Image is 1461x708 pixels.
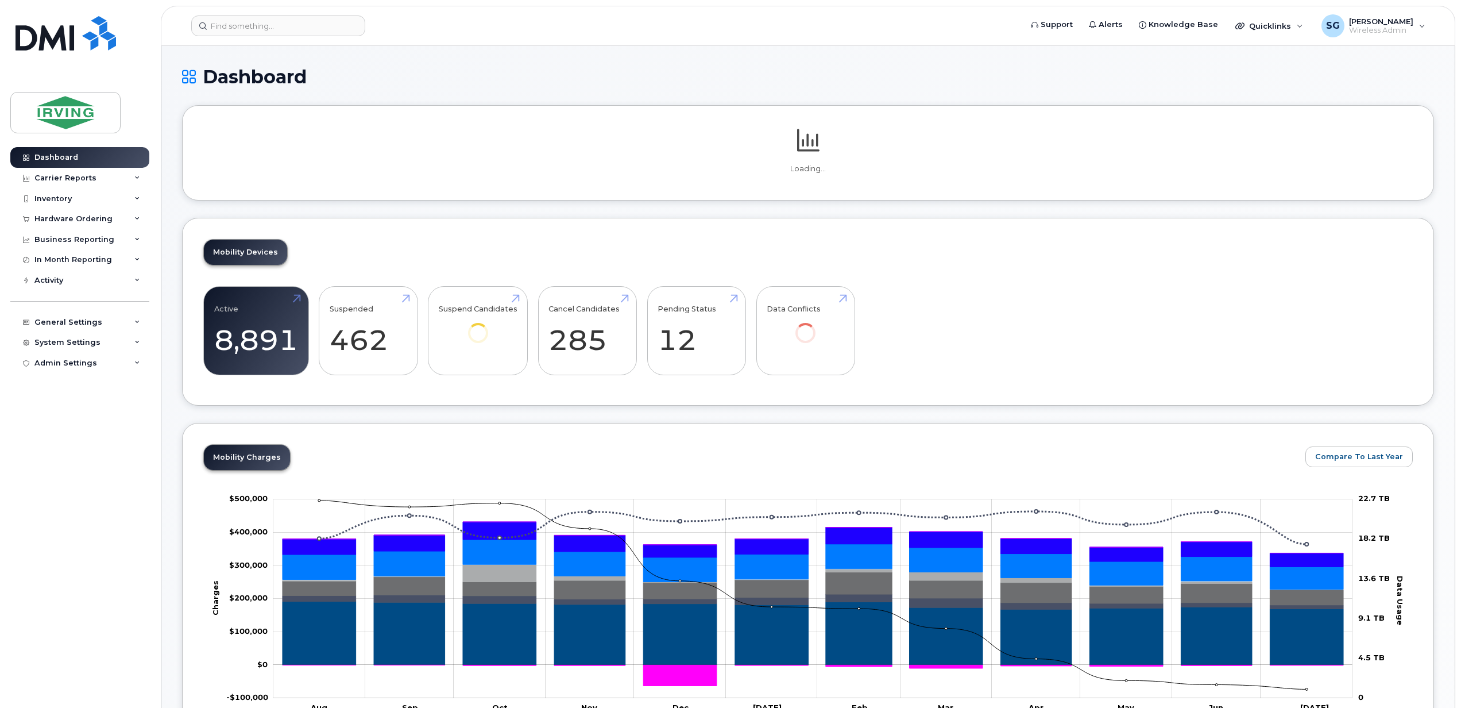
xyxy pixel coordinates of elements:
a: Suspend Candidates [439,293,517,359]
a: Suspended 462 [330,293,407,369]
tspan: $500,000 [229,494,268,503]
g: Cancellation [283,565,1343,590]
tspan: 22.7 TB [1358,494,1390,503]
tspan: $300,000 [229,560,268,570]
tspan: 4.5 TB [1358,653,1385,662]
g: $0 [229,594,268,603]
g: Data [283,572,1343,605]
a: Data Conflicts [767,293,844,359]
p: Loading... [203,164,1413,174]
tspan: 9.1 TB [1358,613,1385,622]
span: Compare To Last Year [1315,451,1403,462]
tspan: Data Usage [1396,576,1405,625]
g: QST [283,522,1343,553]
g: HST [283,522,1343,567]
h1: Dashboard [182,67,1434,87]
g: Features [283,540,1343,589]
tspan: 0 [1358,693,1363,702]
a: Cancel Candidates 285 [548,293,626,369]
tspan: $0 [257,660,268,669]
a: Mobility Charges [204,445,290,470]
tspan: -$100,000 [226,693,268,702]
g: $0 [229,626,268,636]
button: Compare To Last Year [1305,447,1413,467]
a: Pending Status 12 [658,293,735,369]
tspan: $100,000 [229,626,268,636]
g: Rate Plan [283,602,1343,665]
tspan: 18.2 TB [1358,534,1390,543]
g: $0 [226,693,268,702]
tspan: Charges [210,580,219,615]
g: $0 [229,560,268,570]
tspan: $400,000 [229,527,268,536]
g: Credits [283,665,1343,686]
g: $0 [229,494,268,503]
tspan: $200,000 [229,594,268,603]
tspan: 13.6 TB [1358,574,1390,583]
a: Active 8,891 [214,293,298,369]
g: $0 [229,527,268,536]
a: Mobility Devices [204,240,287,265]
